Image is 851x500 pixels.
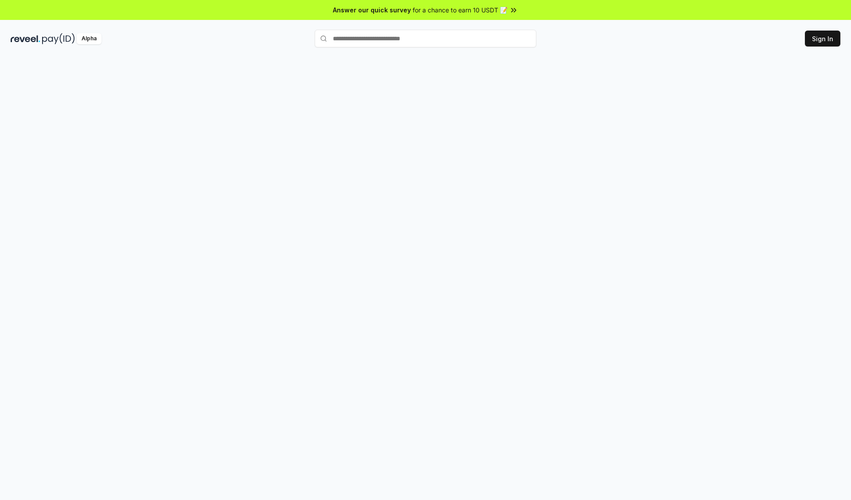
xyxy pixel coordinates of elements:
div: Alpha [77,33,101,44]
img: reveel_dark [11,33,40,44]
span: Answer our quick survey [333,5,411,15]
img: pay_id [42,33,75,44]
button: Sign In [805,31,840,47]
span: for a chance to earn 10 USDT 📝 [413,5,507,15]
